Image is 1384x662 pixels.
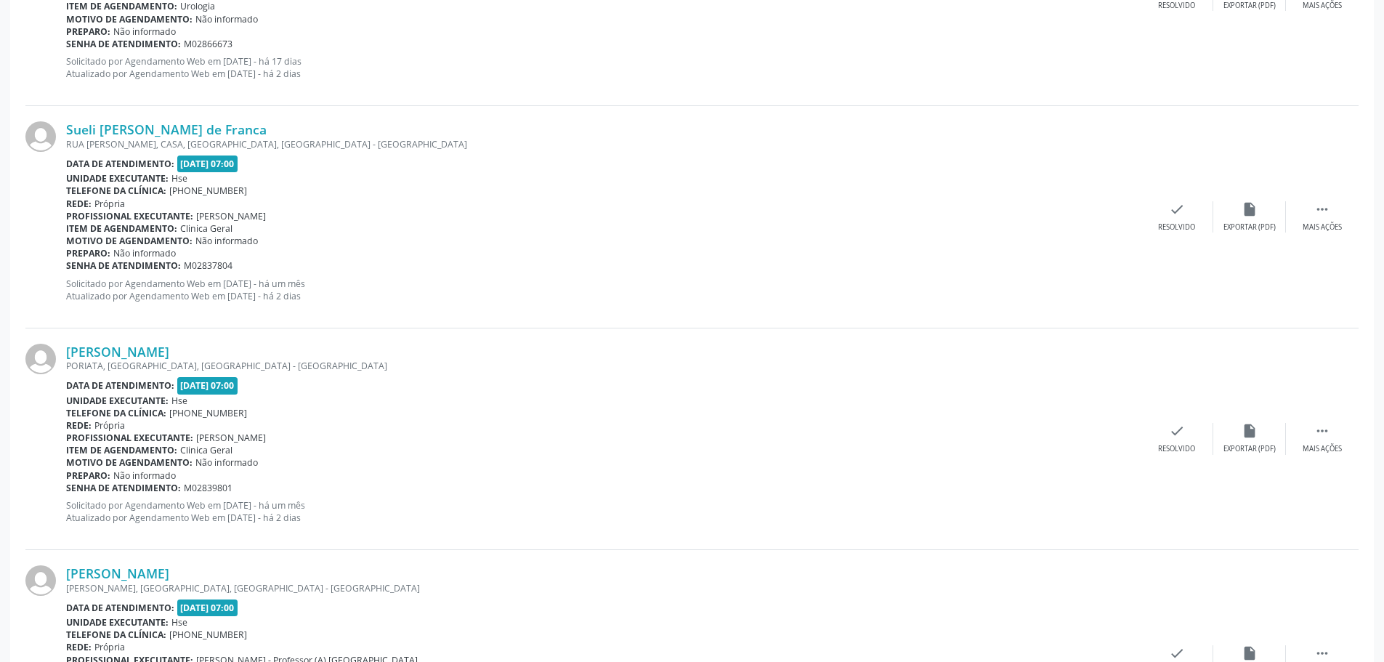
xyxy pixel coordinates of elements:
[184,482,232,494] span: M02839801
[180,444,232,456] span: Clinica Geral
[1223,222,1276,233] div: Exportar (PDF)
[66,259,181,272] b: Senha de atendimento:
[66,419,92,432] b: Rede:
[177,156,238,172] span: [DATE] 07:00
[195,456,258,469] span: Não informado
[66,616,169,629] b: Unidade executante:
[66,629,166,641] b: Telefone da clínica:
[169,629,247,641] span: [PHONE_NUMBER]
[196,210,266,222] span: [PERSON_NAME]
[1303,444,1342,454] div: Mais ações
[184,38,232,50] span: M02866673
[66,565,169,581] a: [PERSON_NAME]
[66,55,1141,80] p: Solicitado por Agendamento Web em [DATE] - há 17 dias Atualizado por Agendamento Web em [DATE] - ...
[1242,423,1258,439] i: insert_drive_file
[94,419,125,432] span: Própria
[66,210,193,222] b: Profissional executante:
[94,641,125,653] span: Própria
[66,158,174,170] b: Data de atendimento:
[195,235,258,247] span: Não informado
[1158,1,1195,11] div: Resolvido
[66,247,110,259] b: Preparo:
[113,25,176,38] span: Não informado
[169,407,247,419] span: [PHONE_NUMBER]
[66,235,193,247] b: Motivo de agendamento:
[25,121,56,152] img: img
[66,13,193,25] b: Motivo de agendamento:
[66,38,181,50] b: Senha de atendimento:
[66,407,166,419] b: Telefone da clínica:
[66,582,1141,594] div: [PERSON_NAME], [GEOGRAPHIC_DATA], [GEOGRAPHIC_DATA] - [GEOGRAPHIC_DATA]
[66,432,193,444] b: Profissional executante:
[25,565,56,596] img: img
[113,469,176,482] span: Não informado
[66,456,193,469] b: Motivo de agendamento:
[1303,1,1342,11] div: Mais ações
[1158,222,1195,233] div: Resolvido
[169,185,247,197] span: [PHONE_NUMBER]
[66,344,169,360] a: [PERSON_NAME]
[180,222,232,235] span: Clinica Geral
[1314,645,1330,661] i: 
[177,377,238,394] span: [DATE] 07:00
[66,482,181,494] b: Senha de atendimento:
[171,616,187,629] span: Hse
[66,360,1141,372] div: PORIATA, [GEOGRAPHIC_DATA], [GEOGRAPHIC_DATA] - [GEOGRAPHIC_DATA]
[184,259,232,272] span: M02837804
[66,499,1141,524] p: Solicitado por Agendamento Web em [DATE] - há um mês Atualizado por Agendamento Web em [DATE] - h...
[1169,645,1185,661] i: check
[66,25,110,38] b: Preparo:
[66,138,1141,150] div: RUA [PERSON_NAME], CASA, [GEOGRAPHIC_DATA], [GEOGRAPHIC_DATA] - [GEOGRAPHIC_DATA]
[1242,201,1258,217] i: insert_drive_file
[1242,645,1258,661] i: insert_drive_file
[1223,1,1276,11] div: Exportar (PDF)
[94,198,125,210] span: Própria
[177,600,238,616] span: [DATE] 07:00
[171,172,187,185] span: Hse
[113,247,176,259] span: Não informado
[66,185,166,197] b: Telefone da clínica:
[1169,201,1185,217] i: check
[1303,222,1342,233] div: Mais ações
[66,121,267,137] a: Sueli [PERSON_NAME] de Franca
[66,395,169,407] b: Unidade executante:
[66,469,110,482] b: Preparo:
[1223,444,1276,454] div: Exportar (PDF)
[66,379,174,392] b: Data de atendimento:
[1158,444,1195,454] div: Resolvido
[66,641,92,653] b: Rede:
[1314,423,1330,439] i: 
[66,278,1141,302] p: Solicitado por Agendamento Web em [DATE] - há um mês Atualizado por Agendamento Web em [DATE] - h...
[25,344,56,374] img: img
[66,172,169,185] b: Unidade executante:
[196,432,266,444] span: [PERSON_NAME]
[195,13,258,25] span: Não informado
[66,602,174,614] b: Data de atendimento:
[1169,423,1185,439] i: check
[66,444,177,456] b: Item de agendamento:
[66,222,177,235] b: Item de agendamento:
[66,198,92,210] b: Rede:
[171,395,187,407] span: Hse
[1314,201,1330,217] i: 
